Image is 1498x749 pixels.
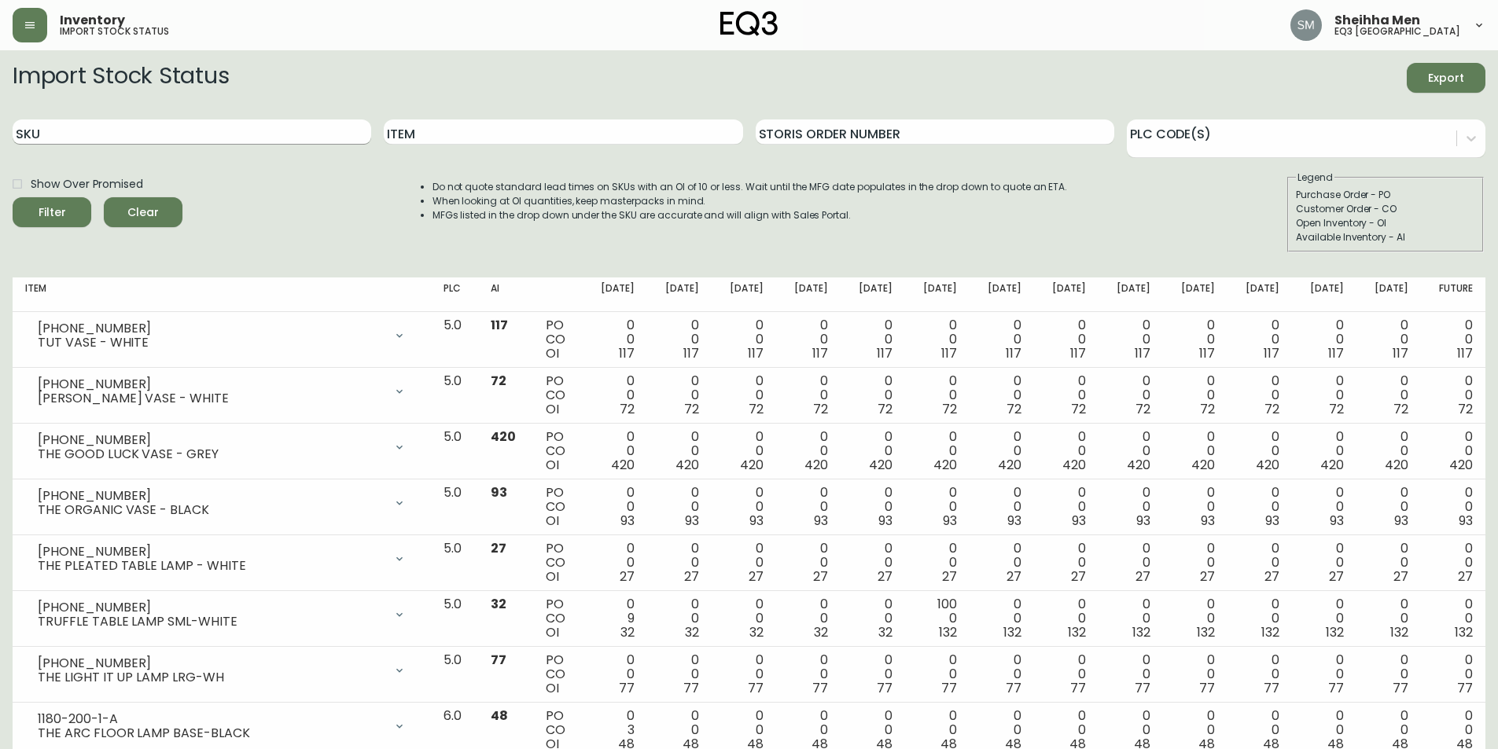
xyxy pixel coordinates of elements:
[789,653,828,696] div: 0 0
[38,615,384,629] div: TRUFFLE TABLE LAMP SML-WHITE
[546,542,569,584] div: PO CO
[595,597,635,640] div: 0 9
[789,430,828,472] div: 0 0
[660,653,699,696] div: 0 0
[647,277,712,312] th: [DATE]
[1047,430,1086,472] div: 0 0
[1111,597,1150,640] div: 0 0
[877,679,893,697] span: 77
[1305,653,1344,696] div: 0 0
[13,277,431,312] th: Item
[1264,679,1279,697] span: 77
[1369,653,1408,696] div: 0 0
[1007,567,1021,586] span: 27
[38,656,384,670] div: [PHONE_NUMBER]
[1459,512,1473,530] span: 93
[1034,277,1099,312] th: [DATE]
[1003,623,1021,641] span: 132
[620,512,635,530] span: 93
[1296,171,1334,185] legend: Legend
[546,653,569,696] div: PO CO
[877,344,893,362] span: 117
[660,374,699,417] div: 0 0
[1070,679,1086,697] span: 77
[491,428,516,446] span: 420
[684,400,699,418] span: 72
[853,653,893,696] div: 0 0
[675,456,699,474] span: 420
[789,318,828,361] div: 0 0
[491,539,506,557] span: 27
[789,542,828,584] div: 0 0
[38,336,384,350] div: TUT VASE - WHITE
[546,597,569,640] div: PO CO
[942,567,957,586] span: 27
[1261,623,1279,641] span: 132
[1200,567,1215,586] span: 27
[619,679,635,697] span: 77
[1434,374,1473,417] div: 0 0
[660,430,699,472] div: 0 0
[38,600,384,615] div: [PHONE_NUMBER]
[1369,542,1408,584] div: 0 0
[1369,597,1408,640] div: 0 0
[1334,27,1460,36] h5: eq3 [GEOGRAPHIC_DATA]
[432,194,1068,208] li: When looking at OI quantities, keep masterpacks in mind.
[853,486,893,528] div: 0 0
[431,424,478,479] td: 5.0
[1455,623,1473,641] span: 132
[1421,277,1485,312] th: Future
[1393,567,1408,586] span: 27
[1330,512,1344,530] span: 93
[998,456,1021,474] span: 420
[491,483,507,501] span: 93
[1047,486,1086,528] div: 0 0
[13,63,229,93] h2: Import Stock Status
[38,726,384,740] div: THE ARC FLOOR LAMP BASE-BLACK
[546,318,569,361] div: PO CO
[38,377,384,391] div: [PHONE_NUMBER]
[1320,456,1344,474] span: 420
[1071,400,1086,418] span: 72
[1199,679,1215,697] span: 77
[660,486,699,528] div: 0 0
[1176,597,1215,640] div: 0 0
[724,653,764,696] div: 0 0
[1176,430,1215,472] div: 0 0
[38,433,384,447] div: [PHONE_NUMBER]
[1135,344,1150,362] span: 117
[1305,430,1344,472] div: 0 0
[1305,542,1344,584] div: 0 0
[1240,486,1279,528] div: 0 0
[660,597,699,640] div: 0 0
[595,318,635,361] div: 0 0
[1264,400,1279,418] span: 72
[878,400,893,418] span: 72
[1240,542,1279,584] div: 0 0
[38,489,384,503] div: [PHONE_NUMBER]
[970,277,1034,312] th: [DATE]
[1329,400,1344,418] span: 72
[1006,679,1021,697] span: 77
[1265,512,1279,530] span: 93
[620,400,635,418] span: 72
[814,512,828,530] span: 93
[982,542,1021,584] div: 0 0
[1111,430,1150,472] div: 0 0
[1047,542,1086,584] div: 0 0
[942,400,957,418] span: 72
[684,567,699,586] span: 27
[431,277,478,312] th: PLC
[1099,277,1163,312] th: [DATE]
[814,623,828,641] span: 32
[941,679,957,697] span: 77
[878,567,893,586] span: 27
[813,400,828,418] span: 72
[595,374,635,417] div: 0 0
[1006,344,1021,362] span: 117
[749,623,764,641] span: 32
[905,277,970,312] th: [DATE]
[1390,623,1408,641] span: 132
[1197,623,1215,641] span: 132
[685,623,699,641] span: 32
